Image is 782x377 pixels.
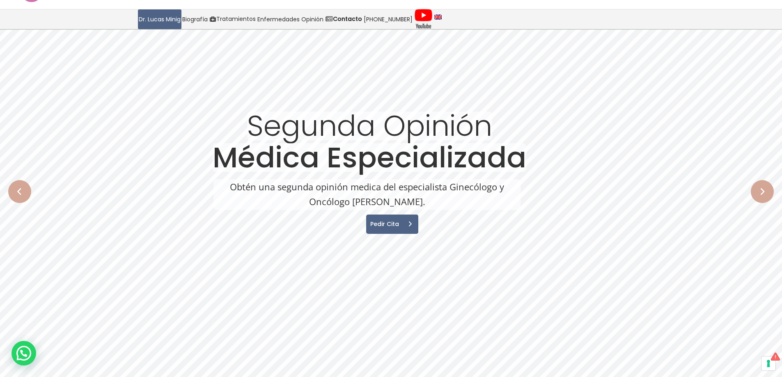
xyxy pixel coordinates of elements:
[366,215,418,234] a: Pedir Cita
[364,15,413,24] span: [PHONE_NUMBER]
[257,15,300,24] span: Enfermedades
[138,9,181,29] a: Dr. Lucas Minig
[414,9,433,30] img: Videos Youtube Ginecología
[139,15,181,24] span: Dr. Lucas Minig
[366,221,401,227] span: Pedir Cita
[209,9,257,29] a: Tratamientos
[257,9,300,29] a: Enfermedades
[182,15,208,24] span: Biografía
[433,9,443,29] a: language english
[300,9,324,29] a: Opinión
[333,15,362,23] strong: Contacto
[213,179,521,210] rs-layer: Obtén una segunda opinión medica del especialista Ginecólogo y Oncólogo [PERSON_NAME].
[413,9,433,29] a: Videos Youtube Ginecología
[434,15,442,20] img: language english
[363,9,413,29] a: [PHONE_NUMBER]
[301,15,323,24] span: Opinión
[213,143,526,172] rs-layer: Médica Especializada
[181,9,209,29] a: Biografía
[324,9,363,29] a: Contacto
[247,112,492,140] rs-layer: Segunda Opinión
[11,341,36,366] div: WhatsApp contact
[216,14,256,24] span: Tratamientos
